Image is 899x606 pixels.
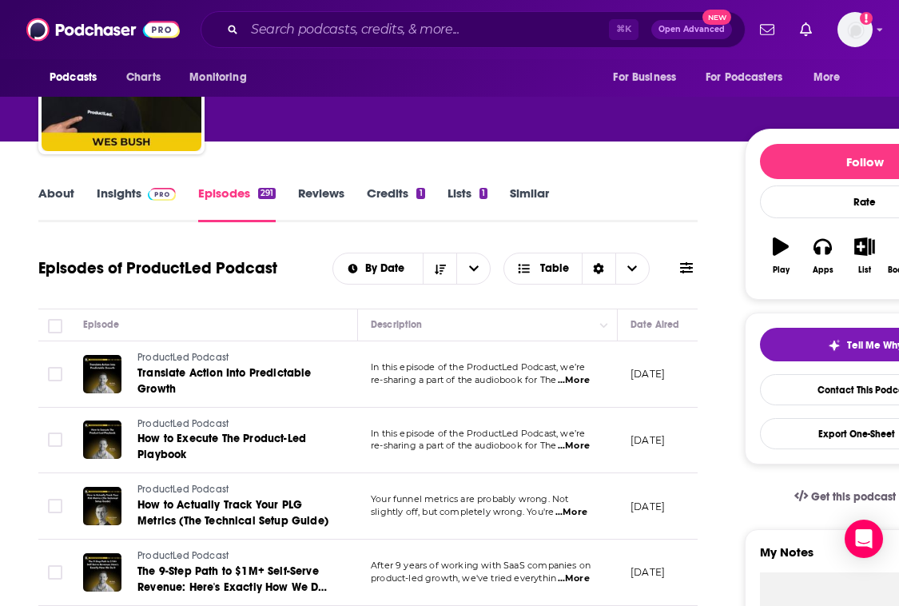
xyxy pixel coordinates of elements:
button: Sort Direction [423,253,456,284]
span: Toggle select row [48,367,62,381]
span: Logged in as abbie.hatfield [837,12,873,47]
svg: Add a profile image [860,12,873,25]
div: Search podcasts, credits, & more... [201,11,746,48]
span: ⌘ K [609,19,638,40]
span: Podcasts [50,66,97,89]
span: re-sharing a part of the audiobook for The [371,374,556,385]
span: Toggle select row [48,499,62,513]
span: ProductLed Podcast [137,484,229,495]
div: Date Aired [630,315,679,334]
div: 1 [416,188,424,199]
a: About [38,185,74,222]
a: Lists1 [448,185,487,222]
h1: Episodes of ProductLed Podcast [38,258,277,278]
button: Choose View [503,253,650,285]
span: ProductLed Podcast [137,352,229,363]
a: How to Execute The Product-Led Playbook [137,431,329,463]
button: open menu [456,253,490,284]
button: open menu [602,62,696,93]
span: Toggle select row [48,433,62,447]
p: [DATE] [630,367,665,381]
button: Apps [802,227,843,285]
button: open menu [38,62,117,93]
button: Open AdvancedNew [651,20,732,39]
button: open menu [178,62,267,93]
span: product-led growth, we've tried everythin [371,572,556,584]
div: Sort Direction [582,253,615,284]
a: Show notifications dropdown [754,16,781,43]
p: [DATE] [630,433,665,447]
span: By Date [365,263,410,274]
div: Play [773,265,790,275]
a: Translate Action Into Predictable Growth [137,365,329,397]
a: ProductLed Podcast [137,483,329,497]
img: Podchaser Pro [148,188,176,201]
div: List [858,265,871,275]
div: Apps [813,265,833,275]
a: Credits1 [367,185,424,222]
span: After 9 years of working with SaaS companies on [371,560,591,571]
span: Monitoring [189,66,246,89]
span: Charts [126,66,161,89]
span: For Podcasters [706,66,782,89]
div: 291 [258,188,276,199]
button: open menu [695,62,806,93]
span: ...More [558,374,590,387]
span: Your funnel metrics are probably wrong. Not [371,493,568,504]
p: [DATE] [630,500,665,513]
span: Open Advanced [658,26,725,34]
button: List [844,227,885,285]
a: The 9-Step Path to $1M+ Self-Serve Revenue: Here's Exactly How We Do It [137,564,329,596]
span: Translate Action Into Predictable Growth [137,366,312,396]
span: How to Execute The Product-Led Playbook [137,432,306,461]
button: Play [760,227,802,285]
span: ProductLed Podcast [137,550,229,561]
span: In this episode of the ProductLed Podcast, we’re [371,428,585,439]
a: ProductLed Podcast [137,549,329,564]
button: Show profile menu [837,12,873,47]
div: Description [371,315,422,334]
a: Charts [116,62,170,93]
a: ProductLed Podcast [137,351,329,365]
div: Open Intercom Messenger [845,520,883,558]
a: InsightsPodchaser Pro [97,185,176,222]
span: For Business [613,66,676,89]
button: open menu [802,62,861,93]
span: New [702,10,731,25]
button: open menu [333,263,424,274]
span: re-sharing a part of the audiobook for The [371,440,556,451]
span: slightly off, but completely wrong. You're [371,506,554,517]
p: [DATE] [630,565,665,579]
a: Episodes291 [198,185,276,222]
a: ProductLed Podcast [137,417,329,432]
div: Episode [83,315,119,334]
span: More [813,66,841,89]
a: Similar [510,185,549,222]
a: Reviews [298,185,344,222]
span: Table [540,263,569,274]
button: Column Actions [595,316,614,335]
img: tell me why sparkle [828,339,841,352]
div: 1 [479,188,487,199]
h2: Choose List sort [332,253,491,285]
a: Show notifications dropdown [794,16,818,43]
img: User Profile [837,12,873,47]
input: Search podcasts, credits, & more... [245,17,609,42]
span: In this episode of the ProductLed Podcast, we’re [371,361,585,373]
a: How to Actually Track Your PLG Metrics (The Technical Setup Guide) [137,497,329,529]
span: ...More [558,440,590,453]
img: Podchaser - Follow, Share and Rate Podcasts [26,14,180,45]
span: Toggle select row [48,565,62,580]
span: ...More [558,572,590,585]
span: How to Actually Track Your PLG Metrics (The Technical Setup Guide) [137,498,328,528]
span: ProductLed Podcast [137,418,229,429]
span: ...More [555,506,587,519]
